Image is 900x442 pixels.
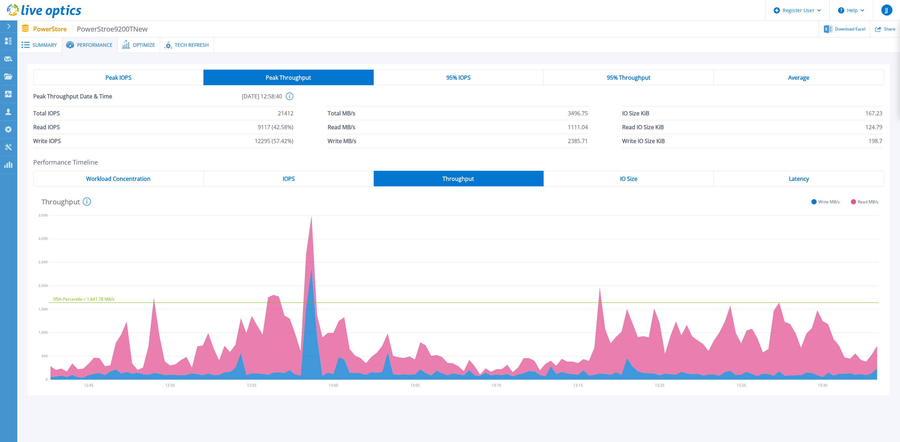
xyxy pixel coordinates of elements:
[620,176,637,182] span: IO Size
[33,120,60,134] span: Read IOPS
[42,353,48,358] text: 500
[568,120,588,134] span: 1111.04
[568,134,588,148] span: 2385.71
[622,106,649,120] span: IO Size KiB
[607,75,651,80] span: 95% Throughput
[885,7,888,13] span: JJ
[86,176,151,182] span: Workload Concentration
[33,25,148,33] p: PowerStore
[738,383,747,388] text: 13:25
[568,106,588,120] span: 3496.75
[819,383,829,388] text: 13:30
[84,383,93,388] text: 12:45
[38,236,48,241] text: 3,000
[328,134,356,148] span: Write MB/s
[33,92,158,106] span: Peak Throughput Date & Time
[77,43,112,47] span: Performance
[865,120,882,134] span: 124.79
[247,383,257,388] text: 12:55
[283,176,295,182] span: IOPS
[328,120,355,134] span: Read MB/s
[411,383,420,388] text: 13:05
[574,383,584,388] text: 13:15
[835,27,865,31] span: Download Excel
[133,43,155,47] span: Optimize
[884,27,896,31] span: Share
[789,176,809,182] span: Latency
[72,25,148,33] span: PowerStroe9200TNew
[53,296,115,302] text: 95th Percentile = 1,641.78 MB/s
[443,176,474,182] span: Throughput
[38,283,48,288] text: 2,000
[278,106,293,120] span: 21412
[329,383,338,388] text: 13:00
[446,75,471,80] span: 95% IOPS
[869,134,882,148] span: 198.7
[33,106,60,120] span: Total IOPS
[865,106,882,120] span: 167.23
[858,199,879,204] span: Read MB/s
[38,213,48,218] text: 3,500
[38,259,48,264] text: 2,500
[175,43,209,47] span: Tech Refresh
[106,75,131,80] span: Peak IOPS
[46,377,48,382] text: 0
[266,75,311,80] span: Peak Throughput
[818,199,840,204] span: Write MB/s
[622,120,664,134] span: Read IO Size KiB
[622,134,665,148] span: Write IO Size KiB
[255,134,293,148] span: 12295 (57.42%)
[42,197,91,206] h4: Throughput
[328,106,355,120] span: Total MB/s
[166,383,175,388] text: 12:50
[158,92,282,106] span: [DATE] 12:58:40
[38,307,48,311] text: 1,500
[33,43,57,47] span: Summary
[33,159,884,166] h2: Performance Timeline
[33,134,61,148] span: Write IOPS
[788,75,809,80] span: Average
[656,383,665,388] text: 13:20
[258,120,293,134] span: 9117 (42.58%)
[492,383,502,388] text: 13:10
[38,330,48,335] text: 1,000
